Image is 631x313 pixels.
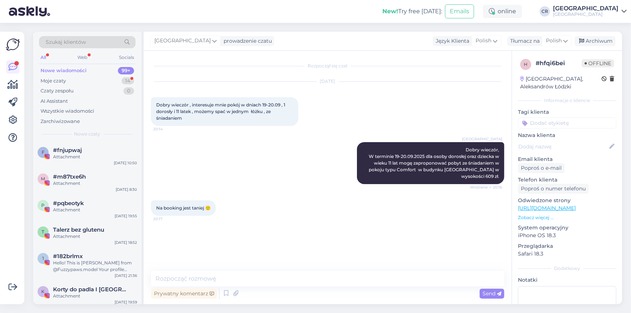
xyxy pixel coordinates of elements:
[433,37,469,45] div: Język Klienta
[122,77,134,85] div: 14
[53,260,137,273] div: Hello! This is [PERSON_NAME] from @Fuzzypaws.model Your profile caught our eye We are a world Fam...
[470,184,502,190] span: Widziane ✓ 20:16
[74,131,101,137] span: Nowe czaty
[382,8,398,15] b: New!
[156,205,211,211] span: Na booking jest taniej 🙂
[53,180,137,187] div: Attachment
[518,155,616,163] p: Email klienta
[151,63,504,69] div: Rozpoczął się czat
[518,242,616,250] p: Przeglądarka
[221,37,272,45] div: prowadzenie czatu
[518,205,576,211] a: [URL][DOMAIN_NAME]
[76,53,89,62] div: Web
[483,290,501,297] span: Send
[382,7,442,16] div: Try free [DATE]:
[151,78,504,85] div: [DATE]
[518,265,616,272] div: Dodatkowy
[518,176,616,184] p: Telefon klienta
[536,59,582,68] div: # hfqi6bei
[153,126,181,132] span: 20:14
[53,147,82,154] span: #fnjupwaj
[553,6,618,11] div: [GEOGRAPHIC_DATA]
[540,6,550,17] div: CR
[518,214,616,221] p: Zobacz więcej ...
[42,289,45,294] span: K
[41,77,66,85] div: Moje czaty
[518,143,608,151] input: Dodaj nazwę
[507,37,540,45] div: Tłumacz na
[42,256,44,261] span: 1
[41,87,74,95] div: Czaty zespołu
[518,97,616,104] div: Informacje o kliencie
[118,67,134,74] div: 99+
[518,131,616,139] p: Nazwa klienta
[116,187,137,192] div: [DATE] 8:30
[518,224,616,232] p: System operacyjny
[518,250,616,258] p: Safari 18.3
[520,75,602,91] div: [GEOGRAPHIC_DATA], Aleksandrów Łódzki
[476,37,491,45] span: Polish
[41,176,45,182] span: m
[53,173,86,180] span: #m87txe6h
[115,213,137,219] div: [DATE] 19:55
[582,59,614,67] span: Offline
[42,203,45,208] span: p
[123,87,134,95] div: 0
[115,299,137,305] div: [DATE] 19:59
[518,163,565,173] div: Poproś o e-mail
[53,207,137,213] div: Attachment
[53,293,137,299] div: Attachment
[53,253,83,260] span: #182brlmx
[53,154,137,160] div: Attachment
[524,61,527,67] span: h
[369,147,500,179] span: Dobry wieczór, W terminie 19-20.09.2025 dla osoby dorosłej oraz dziecka w wieku 11 lat mogę zapro...
[518,276,616,284] p: Notatki
[518,117,616,129] input: Dodać etykietę
[41,108,94,115] div: Wszystkie wiadomości
[53,200,84,207] span: #pqbeotyk
[575,36,616,46] div: Archiwum
[154,37,211,45] span: [GEOGRAPHIC_DATA]
[518,108,616,116] p: Tagi klienta
[156,102,286,121] span: Dobry wieczór , interesuje mnie pokój w dniach 19-20.09 , 1 dorosły i 11 latek , możemy spać w je...
[115,273,137,278] div: [DATE] 21:36
[41,98,68,105] div: AI Assistant
[115,240,137,245] div: [DATE] 18:52
[518,197,616,204] p: Odwiedzone strony
[546,37,562,45] span: Polish
[42,229,45,235] span: T
[53,286,130,293] span: Korty do padla I Szczecin
[153,216,181,222] span: 20:17
[151,289,217,299] div: Prywatny komentarz
[118,53,136,62] div: Socials
[6,38,20,52] img: Askly Logo
[39,53,48,62] div: All
[462,136,502,142] span: [GEOGRAPHIC_DATA]
[41,67,87,74] div: Nowe wiadomości
[518,184,589,194] div: Poproś o numer telefonu
[483,5,522,18] div: online
[553,11,618,17] div: [GEOGRAPHIC_DATA]
[46,38,86,46] span: Szukaj klientów
[41,118,80,125] div: Zarchiwizowane
[42,150,45,155] span: f
[518,232,616,239] p: iPhone OS 18.3
[53,233,137,240] div: Attachment
[114,160,137,166] div: [DATE] 10:50
[553,6,627,17] a: [GEOGRAPHIC_DATA][GEOGRAPHIC_DATA]
[53,226,104,233] span: Talerz bez glutenu
[445,4,474,18] button: Emails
